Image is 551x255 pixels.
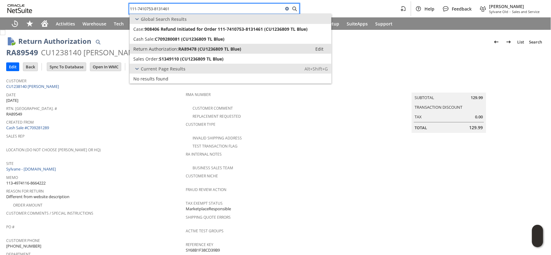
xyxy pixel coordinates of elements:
span: [PHONE_NUMBER] [6,243,41,249]
span: RA89549 [6,111,22,117]
svg: Search [291,5,298,12]
span: 129.99 [471,95,483,101]
span: No results found [133,76,168,82]
input: Sync To Database [47,63,86,71]
a: Setup [323,17,343,30]
span: 0.00 [475,114,483,120]
a: Transaction Discount [415,104,463,110]
a: Customer [6,78,26,84]
img: Quick Find [94,38,102,46]
a: Tax Exempt Status [186,201,223,206]
span: Return Authorization: [133,46,178,52]
span: Support [375,21,393,27]
a: Support [372,17,397,30]
span: Alt+Shift+G [304,66,328,72]
span: 129.99 [469,125,483,131]
a: Tax [415,114,422,120]
a: Rtn. [GEOGRAPHIC_DATA]. # [6,106,57,111]
a: List [515,37,527,47]
a: Date [6,92,16,98]
span: [PERSON_NAME] [489,3,540,9]
span: SY68B1F38CD39B9 [186,247,220,253]
a: No results found [130,74,331,84]
span: Warehouse [82,21,106,27]
a: RA Internal Notes [186,152,222,157]
span: - [510,9,511,14]
a: Search [527,37,545,47]
span: Current Page Results [141,66,185,72]
a: Customer Niche [186,173,218,179]
a: Memo [6,175,18,180]
div: Shortcuts [22,17,37,30]
a: PO # [6,224,15,230]
span: C709280081 (CU1236809 TL Blue) [155,36,224,42]
input: Open In WMC [90,63,121,71]
a: Created From [6,120,34,125]
span: Feedback [452,6,472,12]
input: Search [129,5,283,12]
input: Edit [7,63,19,71]
a: Case:908406 Refund Initiated for Order 111-7410753-8131461 (CU1236809 TL Blue)Edit: [130,24,331,34]
img: Previous [493,38,500,46]
a: Tech [110,17,127,30]
span: Global Search Results [141,16,187,22]
span: 113-4974116-8664222 [6,180,46,186]
span: Activities [56,21,75,27]
span: Cash Sale: [133,36,155,42]
a: Location (Do Not Choose [PERSON_NAME] or HQ) [6,147,101,153]
a: Sales Order:S1349110 (CU1236809 TL Blue)Edit: [130,54,331,64]
a: CU1238140 [PERSON_NAME] [6,84,60,89]
a: SuiteApps [343,17,372,30]
a: Active Test Groups [186,228,224,234]
img: Next [505,38,513,46]
span: Case: [133,26,144,32]
a: Warehouse [79,17,110,30]
svg: logo [7,4,32,13]
svg: Shortcuts [26,20,33,27]
a: Order Amount [13,203,42,208]
span: Different from website description [6,194,69,200]
a: Reason For Return [6,189,44,194]
span: S1349110 (CU1236809 TL Blue) [159,56,224,62]
span: [DATE] [6,98,18,103]
a: Business Sales Team [193,165,233,171]
span: Oracle Guided Learning Widget. To move around, please hold and drag [532,236,543,248]
a: Customer Comments / Special Instructions [6,211,93,216]
span: Tech [114,21,124,27]
a: Subtotal [415,95,434,100]
a: Fraud Review Action [186,187,226,192]
span: MarketplaceResponsible [186,206,231,212]
a: Home [37,17,52,30]
span: Sylvane Old [489,9,509,14]
div: CU1238140 [PERSON_NAME] [41,48,141,57]
a: Cash Sale:C709280081 (CU1236809 TL Blue)Edit: [130,34,331,44]
div: RA89549 [6,48,38,57]
a: Edit: [309,45,330,52]
a: Activities [52,17,79,30]
span: SuiteApps [347,21,368,27]
a: Customer Comment [193,106,233,111]
a: Sylvane - [DOMAIN_NAME] [6,166,57,172]
a: Total [415,125,427,130]
a: Reference Key [186,242,213,247]
span: 908406 Refund Initiated for Order 111-7410753-8131461 (CU1236809 TL Blue) [144,26,308,32]
span: RA89478 (CU1236809 TL Blue) [178,46,241,52]
span: Sales and Service [512,9,540,14]
a: Site [6,161,14,166]
input: Back [23,63,38,71]
span: Help [425,6,435,12]
svg: Recent Records [11,20,19,27]
a: Leads [127,17,147,30]
svg: Home [41,20,48,27]
a: Customer Type [186,122,216,127]
a: Invalid Shipping Address [193,135,242,141]
caption: Summary [412,83,486,93]
a: Shipping Quote Errors [186,215,231,220]
a: Sales Rep [6,134,24,139]
iframe: Click here to launch Oracle Guided Learning Help Panel [532,225,543,247]
a: Recent Records [7,17,22,30]
a: Cash Sale #C709281289 [6,125,49,130]
a: Return Authorization:RA89478 (CU1236809 TL Blue)Edit: [130,44,331,54]
span: Sales Order: [133,56,159,62]
a: Test Transaction Flag [193,143,238,149]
